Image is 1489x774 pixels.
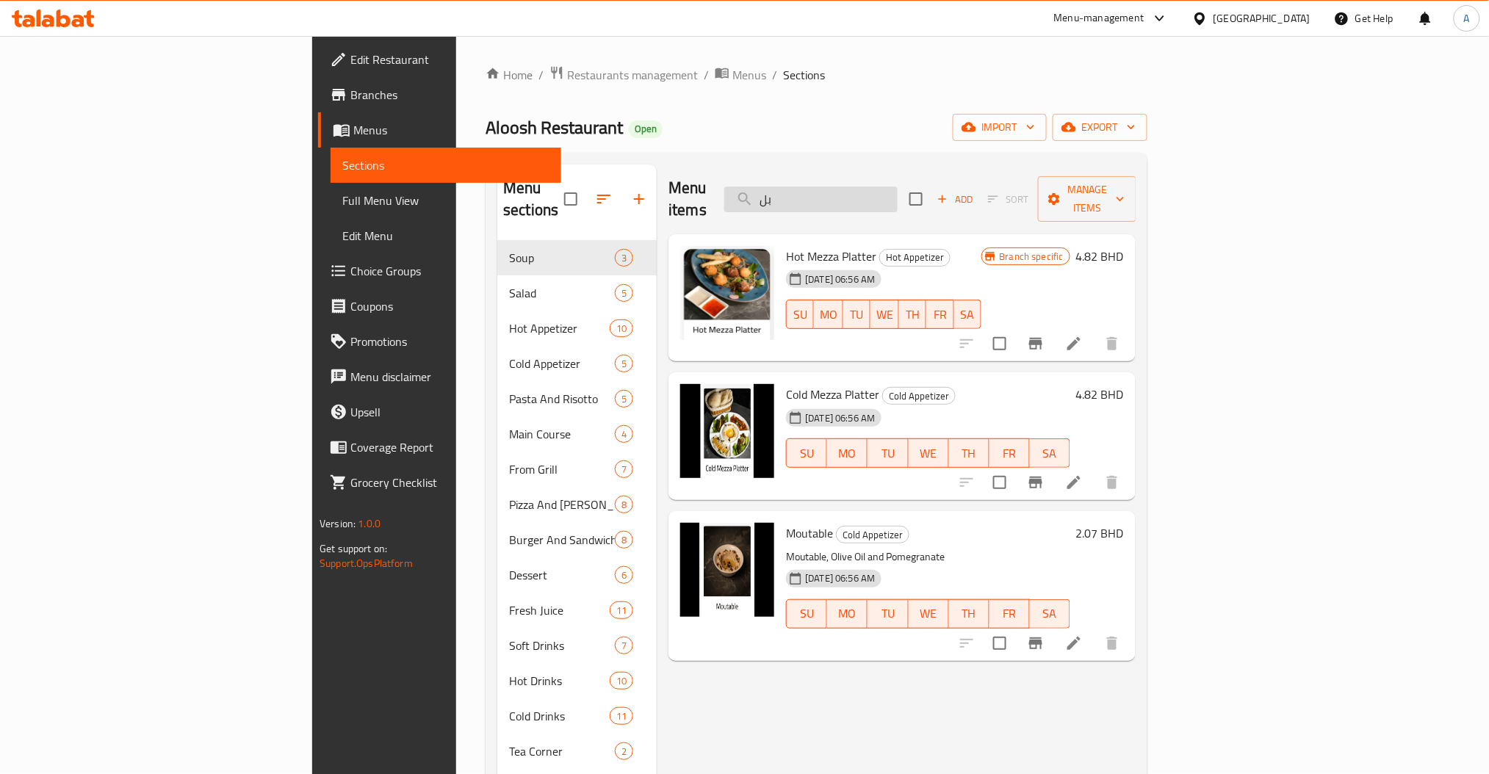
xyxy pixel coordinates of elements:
span: MO [833,603,862,624]
span: Fresh Juice [509,601,610,619]
img: Cold Mezza Platter [680,384,774,478]
span: Pasta And Risotto [509,390,615,408]
nav: breadcrumb [486,65,1147,84]
div: Hot Appetizer10 [497,311,657,346]
span: Hot Appetizer [880,249,950,266]
button: SU [786,599,827,629]
a: Branches [318,77,561,112]
span: 10 [610,322,632,336]
span: TU [849,304,865,325]
div: Pasta And Risotto5 [497,381,657,416]
span: Manage items [1050,181,1125,217]
button: Branch-specific-item [1018,326,1053,361]
button: Branch-specific-item [1018,465,1053,500]
span: Cold Appetizer [883,388,955,405]
span: WE [915,603,943,624]
span: Get support on: [320,539,387,558]
span: 2 [616,745,632,759]
div: Cold Appetizer [882,387,956,405]
span: FR [995,443,1024,464]
div: Soft Drinks7 [497,628,657,663]
span: import [965,118,1035,137]
span: Soft Drinks [509,637,615,654]
span: [DATE] 06:56 AM [799,571,881,585]
button: TU [868,599,908,629]
span: Hot Mezza Platter [786,245,876,267]
div: items [615,742,633,760]
div: Burger And Sandwich8 [497,522,657,557]
div: Main Course4 [497,416,657,452]
div: From Grill7 [497,452,657,487]
a: Choice Groups [318,253,561,289]
button: TH [899,300,926,329]
span: Select to update [984,628,1015,659]
button: FR [926,300,953,329]
button: MO [814,300,843,329]
div: items [615,460,633,478]
span: Hot Drinks [509,672,610,690]
span: TU [873,603,902,624]
a: Menu disclaimer [318,359,561,394]
button: TH [949,438,989,468]
div: items [615,284,633,302]
div: Dessert6 [497,557,657,593]
button: SA [1030,599,1070,629]
li: / [772,66,777,84]
div: items [615,390,633,408]
button: import [953,114,1047,141]
button: TU [868,438,908,468]
div: items [610,672,633,690]
span: From Grill [509,460,615,478]
span: export [1064,118,1136,137]
a: Edit Restaurant [318,42,561,77]
span: Cold Mezza Platter [786,383,879,405]
div: Tea Corner2 [497,734,657,769]
span: FR [995,603,1024,624]
span: Open [629,123,663,135]
span: Select to update [984,328,1015,359]
span: TH [905,304,920,325]
h6: 2.07 BHD [1076,523,1124,543]
div: items [610,601,633,619]
span: Branches [350,86,549,104]
span: A [1464,10,1470,26]
span: Select all sections [555,184,586,214]
span: 6 [616,568,632,582]
button: SA [954,300,981,329]
button: MO [827,599,868,629]
span: Menu disclaimer [350,368,549,386]
p: Moutable, Olive Oil and Pomegranate [786,548,1070,566]
div: [GEOGRAPHIC_DATA] [1214,10,1310,26]
div: Salad [509,284,615,302]
span: 7 [616,463,632,477]
div: items [615,355,633,372]
button: WE [909,438,949,468]
span: 10 [610,674,632,688]
span: 4 [616,427,632,441]
span: Coupons [350,297,549,315]
div: Soup [509,249,615,267]
span: 8 [616,533,632,547]
span: SA [1036,603,1064,624]
button: TU [843,300,870,329]
span: Choice Groups [350,262,549,280]
a: Full Menu View [331,183,561,218]
span: Burger And Sandwich [509,531,615,549]
a: Restaurants management [549,65,698,84]
span: 3 [616,251,632,265]
span: Sections [342,156,549,174]
span: FR [932,304,948,325]
span: Edit Menu [342,227,549,245]
span: SU [793,603,821,624]
span: SA [960,304,976,325]
span: TH [955,443,984,464]
span: Upsell [350,403,549,421]
div: Salad5 [497,275,657,311]
span: Select to update [984,467,1015,498]
div: Cold Appetizer [836,526,909,543]
span: 11 [610,709,632,723]
div: Tea Corner [509,742,615,760]
div: Hot Appetizer [879,249,951,267]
